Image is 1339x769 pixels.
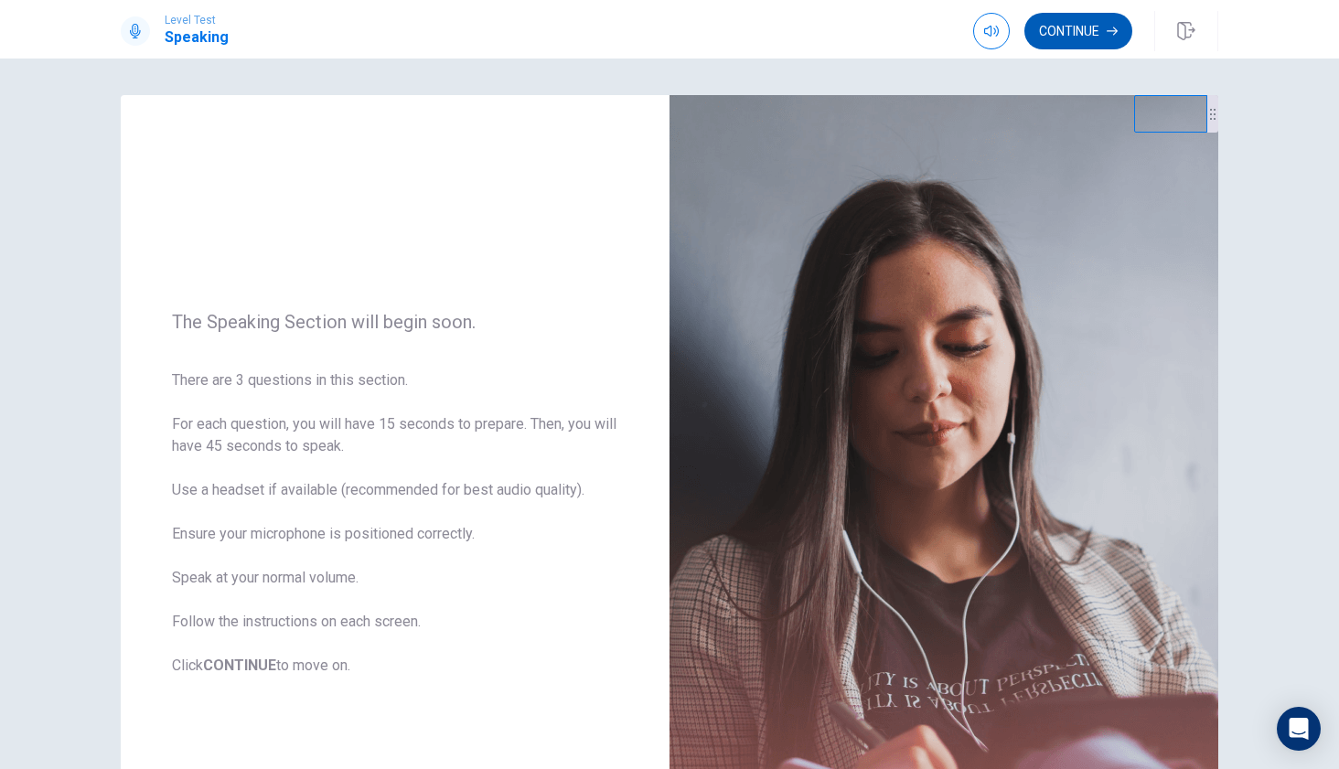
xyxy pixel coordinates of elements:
[165,27,229,48] h1: Speaking
[172,369,618,677] span: There are 3 questions in this section. For each question, you will have 15 seconds to prepare. Th...
[172,311,618,333] span: The Speaking Section will begin soon.
[1277,707,1321,751] div: Open Intercom Messenger
[203,657,276,674] b: CONTINUE
[1024,13,1132,49] button: Continue
[165,14,229,27] span: Level Test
